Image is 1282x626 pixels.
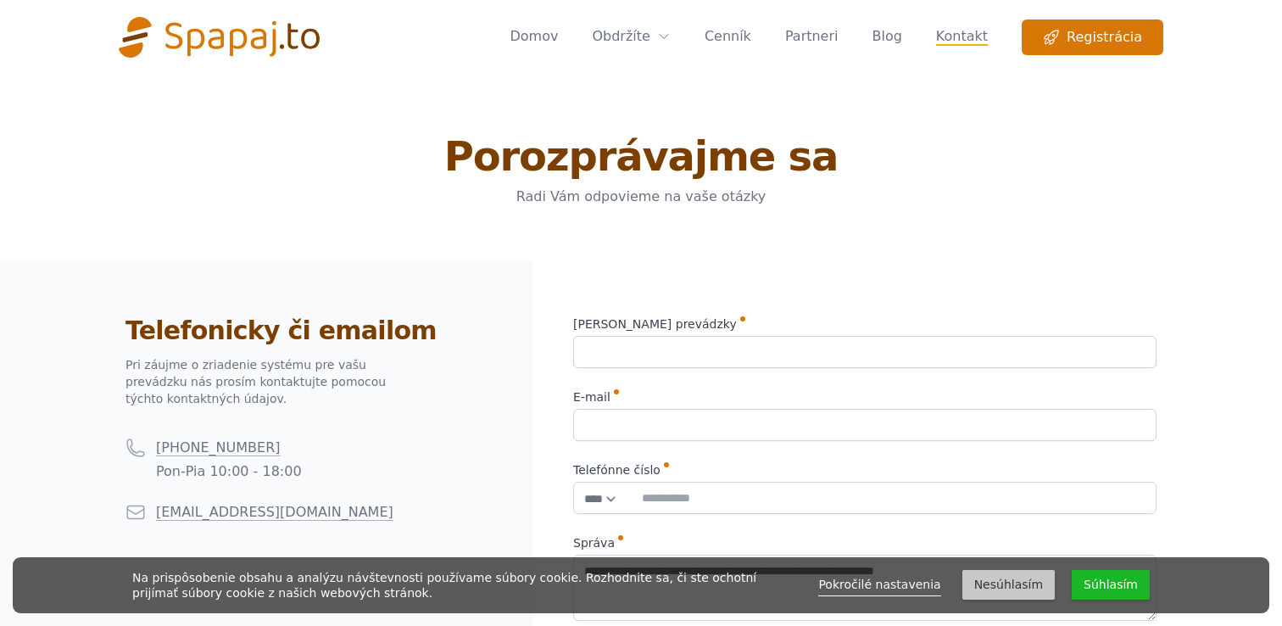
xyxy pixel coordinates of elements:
p: Pri záujme o zriadenie systému pre vašu prevádzku nás prosím kontaktujte pomocou týchto kontaktný... [125,356,397,407]
nav: Global [119,20,1163,54]
a: Pokročilé nastavenia [818,574,940,596]
button: Súhlasím [1072,570,1150,600]
p: Pon-Pia 10:00 - 18:00 [156,461,302,482]
a: Partneri [785,20,839,55]
a: Blog [872,20,901,55]
a: [EMAIL_ADDRESS][DOMAIN_NAME] [156,504,393,520]
a: Kontakt [936,20,988,55]
h2: Telefonicky či emailom [125,316,492,346]
label: E-mail [573,388,1157,405]
p: Radi Vám odpovieme na vaše otázky [315,187,967,207]
label: [PERSON_NAME] prevádzky [573,316,1157,333]
label: Telefónne číslo [573,461,1157,478]
a: Obdržíte [592,26,670,47]
a: Domov [510,20,558,55]
a: [PHONE_NUMBER] [156,439,281,456]
span: Registrácia [1043,27,1142,48]
a: Cenník [705,20,751,55]
div: Na prispôsobenie obsahu a analýzu návštevnosti používame súbory cookie. Rozhodnite sa, či ste och... [132,570,780,601]
label: Správa [573,534,1157,551]
a: Registrácia [1022,20,1163,55]
h1: Porozprávajme sa [125,136,1157,176]
button: Nesúhlasím [962,570,1055,600]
